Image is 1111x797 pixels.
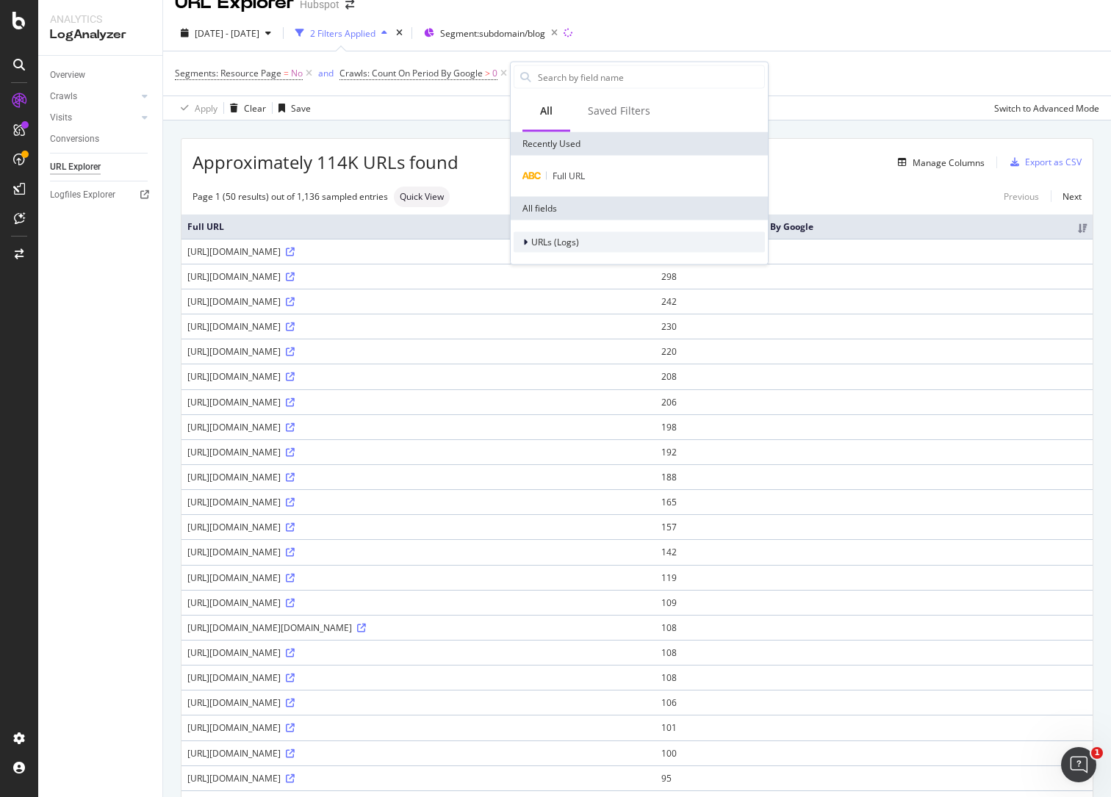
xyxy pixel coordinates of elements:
span: [DATE] - [DATE] [195,27,259,40]
div: Recently Used [511,132,768,156]
div: Page 1 (50 results) out of 1,136 sampled entries [193,190,388,203]
th: Full URL: activate to sort column ascending [181,214,655,239]
div: [URL][DOMAIN_NAME] [187,671,650,684]
td: 108 [655,615,1093,640]
button: Clear [224,96,266,120]
td: 108 [655,640,1093,665]
div: Conversions [50,131,99,147]
div: [URL][DOMAIN_NAME] [187,521,650,533]
div: [URL][DOMAIN_NAME] [187,446,650,458]
div: Apply [195,102,217,115]
div: [URL][DOMAIN_NAME] [187,596,650,609]
div: Export as CSV [1025,156,1082,168]
th: Crawls: Count On Period By Google: activate to sort column ascending [655,214,1093,239]
button: [DATE] - [DATE] [175,21,277,45]
input: Search by field name [536,66,764,88]
div: Analytics [50,12,151,26]
div: Crawls [50,89,77,104]
button: Save [273,96,311,120]
div: Clear [244,102,266,115]
div: [URL][DOMAIN_NAME] [187,546,650,558]
td: 188 [655,464,1093,489]
button: Export as CSV [1004,151,1082,174]
div: [URL][DOMAIN_NAME] [187,721,650,734]
div: [URL][DOMAIN_NAME][DOMAIN_NAME] [187,621,650,634]
a: URL Explorer [50,159,152,175]
td: 119 [655,565,1093,590]
td: 109 [655,590,1093,615]
span: Segment: subdomain/blog [440,27,545,40]
div: [URL][DOMAIN_NAME] [187,295,650,308]
div: times [393,26,406,40]
td: 206 [655,389,1093,414]
td: 192 [655,439,1093,464]
div: Visits [50,110,72,126]
td: 101 [655,715,1093,740]
span: = [284,67,289,79]
div: [URL][DOMAIN_NAME] [187,471,650,483]
span: Quick View [400,192,444,201]
div: neutral label [394,187,450,207]
div: Switch to Advanced Mode [994,102,1099,115]
button: Segment:subdomain/blog [418,21,564,45]
span: Crawls: Count On Period By Google [339,67,483,79]
div: [URL][DOMAIN_NAME] [187,571,650,584]
iframe: Intercom live chat [1061,747,1096,782]
button: and [318,66,334,80]
td: 165 [655,489,1093,514]
div: [URL][DOMAIN_NAME] [187,245,650,258]
button: Switch to Advanced Mode [988,96,1099,120]
div: [URL][DOMAIN_NAME] [187,496,650,508]
div: [URL][DOMAIN_NAME] [187,421,650,433]
td: 242 [655,289,1093,314]
div: [URL][DOMAIN_NAME] [187,270,650,283]
td: 519 [655,239,1093,264]
td: 142 [655,539,1093,564]
a: Crawls [50,89,137,104]
td: 108 [655,665,1093,690]
button: 2 Filters Applied [290,21,393,45]
td: 208 [655,364,1093,389]
div: 2 Filters Applied [310,27,375,40]
div: Saved Filters [588,104,650,118]
div: All [540,104,553,118]
td: 298 [655,264,1093,289]
div: [URL][DOMAIN_NAME] [187,345,650,358]
span: Segments: Resource Page [175,67,281,79]
td: 230 [655,314,1093,339]
a: Logfiles Explorer [50,187,152,203]
a: Overview [50,68,152,83]
td: 220 [655,339,1093,364]
span: 1 [1091,747,1103,759]
div: Save [291,102,311,115]
span: No [291,63,303,84]
div: LogAnalyzer [50,26,151,43]
span: URLs (Logs) [531,236,579,248]
div: [URL][DOMAIN_NAME] [187,320,650,333]
span: Approximately 114K URLs found [193,150,459,175]
button: Apply [175,96,217,120]
button: Manage Columns [892,154,985,171]
a: Next [1051,186,1082,207]
div: Overview [50,68,85,83]
td: 106 [655,690,1093,715]
a: Conversions [50,131,152,147]
span: 0 [492,63,497,84]
div: and [318,67,334,79]
span: > [485,67,490,79]
div: [URL][DOMAIN_NAME] [187,747,650,760]
div: URL Explorer [50,159,101,175]
div: [URL][DOMAIN_NAME] [187,396,650,408]
div: [URL][DOMAIN_NAME] [187,772,650,785]
div: Manage Columns [913,156,985,169]
td: 95 [655,765,1093,790]
div: [URL][DOMAIN_NAME] [187,646,650,659]
div: Logfiles Explorer [50,187,115,203]
div: [URL][DOMAIN_NAME] [187,370,650,383]
div: All fields [511,197,768,220]
div: [URL][DOMAIN_NAME] [187,696,650,709]
span: Full URL [553,170,585,182]
td: 100 [655,740,1093,765]
td: 198 [655,414,1093,439]
td: 157 [655,514,1093,539]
